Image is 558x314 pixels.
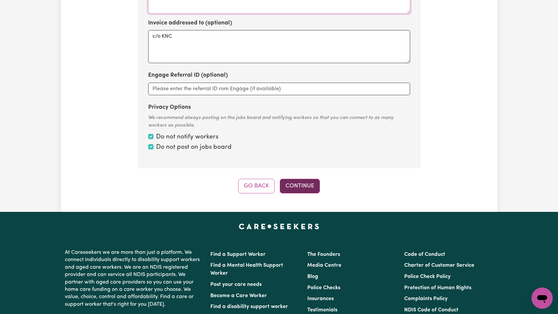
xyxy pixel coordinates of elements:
a: Find a Support Worker [210,252,266,257]
label: Do not post on jobs board [156,143,232,152]
a: Become a Care Worker [210,293,267,298]
a: Complaints Policy [404,296,448,301]
iframe: Button to launch messaging window [532,288,553,309]
button: Go Back [238,179,275,193]
a: Police Checks [307,285,340,291]
a: Careseekers home page [239,224,319,229]
label: Engage Referral ID (optional) [148,71,228,80]
a: Charter of Customer Service [404,263,474,268]
a: Testimonials [307,307,337,313]
p: At Careseekers we are more than just a platform. We connect individuals directly to disability su... [65,246,202,311]
a: Protection of Human Rights [404,285,471,291]
a: Media Centre [307,263,341,268]
a: Blog [307,274,318,279]
a: Find a Mental Health Support Worker [210,263,283,276]
a: Find a disability support worker [210,304,288,309]
label: Privacy Options [148,103,191,112]
a: Police Check Policy [404,274,451,279]
a: Insurances [307,296,334,301]
input: Please enter the referral ID rom Engage (if available) [148,83,410,95]
a: The Founders [307,252,340,257]
a: NDIS Code of Conduct [404,307,458,313]
a: Code of Conduct [404,252,445,257]
button: Continue [280,179,320,193]
div: We recommend always posting on the jobs board and notifying workers so that you can connect to as... [148,114,410,129]
textarea: c/o KNC [148,30,410,63]
a: Post your care needs [210,282,262,287]
label: Do not notify workers [156,133,218,142]
label: Invoice addressed to (optional) [148,19,232,27]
